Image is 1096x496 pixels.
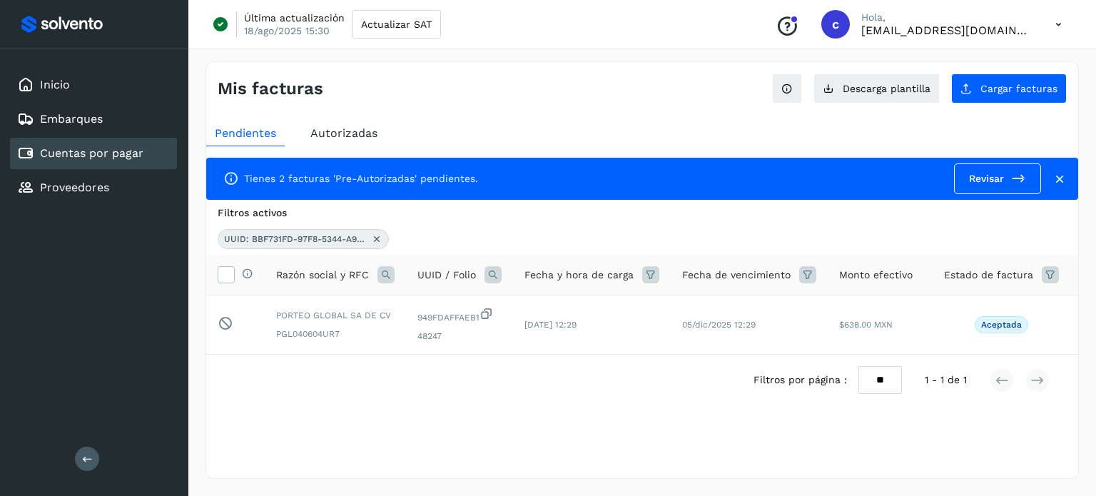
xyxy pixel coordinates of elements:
[925,373,967,388] span: 1 - 1 de 1
[276,328,395,340] span: PGL040604UR7
[276,309,395,322] span: PORTEO GLOBAL SA DE CV
[417,307,502,324] span: 949FDAFFAEB1
[10,103,177,135] div: Embarques
[361,19,432,29] span: Actualizar SAT
[40,112,103,126] a: Embarques
[40,78,70,91] a: Inicio
[951,74,1067,103] button: Cargar facturas
[276,268,369,283] span: Razón social y RFC
[981,320,1022,330] p: Aceptada
[839,268,913,283] span: Monto efectivo
[218,229,389,249] div: UUID: BBF731FD-97F8-5344-A974-949FDAFFAEB1
[40,181,109,194] a: Proveedores
[244,24,330,37] p: 18/ago/2025 15:30
[224,233,367,246] span: UUID: BBF731FD-97F8-5344-A974-949FDAFFAEB1
[682,268,791,283] span: Fecha de vencimiento
[10,69,177,101] div: Inicio
[352,10,441,39] button: Actualizar SAT
[417,268,476,283] span: UUID / Folio
[223,171,478,186] div: Tienes 2 facturas 'Pre-Autorizadas' pendientes.
[524,268,634,283] span: Fecha y hora de carga
[954,163,1041,194] a: Revisar
[524,320,577,330] span: [DATE] 12:29
[417,330,502,343] span: 48247
[839,320,893,330] span: $638.00 MXN
[682,320,756,330] span: 05/dic/2025 12:29
[753,373,847,388] span: Filtros por página :
[944,268,1033,283] span: Estado de factura
[215,126,276,140] span: Pendientes
[861,24,1032,37] p: cxp1@53cargo.com
[10,138,177,169] div: Cuentas por pagar
[218,79,323,99] h4: Mis facturas
[980,83,1057,93] span: Cargar facturas
[10,172,177,203] div: Proveedores
[813,74,940,103] button: Descarga plantilla
[244,11,345,24] p: Última actualización
[843,83,930,93] span: Descarga plantilla
[40,146,143,160] a: Cuentas por pagar
[218,206,1067,221] div: Filtros activos
[861,11,1032,24] p: Hola,
[310,126,377,140] span: Autorizadas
